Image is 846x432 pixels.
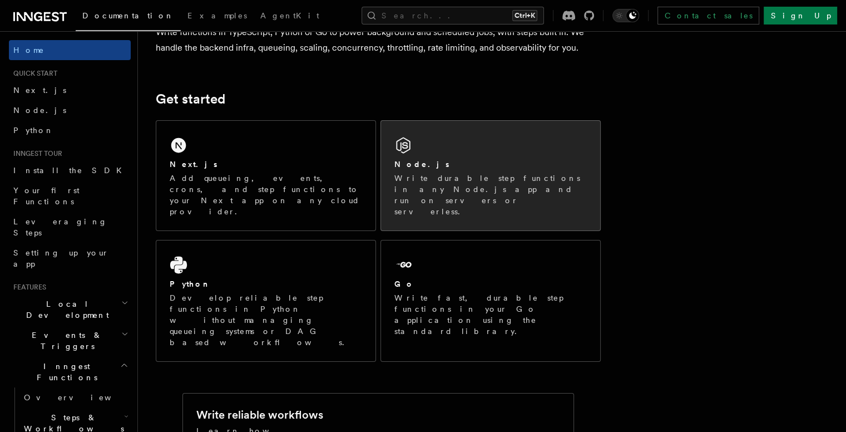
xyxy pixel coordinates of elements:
span: Events & Triggers [9,330,121,352]
span: Quick start [9,69,57,78]
span: Documentation [82,11,174,20]
button: Local Development [9,294,131,325]
button: Search...Ctrl+K [362,7,544,24]
p: Add queueing, events, crons, and step functions to your Next app on any cloud provider. [170,173,362,217]
a: Home [9,40,131,60]
p: Develop reliable step functions in Python without managing queueing systems or DAG based workflows. [170,292,362,348]
a: Install the SDK [9,160,131,180]
button: Inngest Functions [9,356,131,387]
span: Next.js [13,86,66,95]
span: Leveraging Steps [13,217,107,237]
a: Next.jsAdd queueing, events, crons, and step functions to your Next app on any cloud provider. [156,120,376,231]
a: PythonDevelop reliable step functions in Python without managing queueing systems or DAG based wo... [156,240,376,362]
span: Inngest tour [9,149,62,158]
span: Your first Functions [13,186,80,206]
span: Python [13,126,54,135]
a: Sign Up [764,7,837,24]
span: Home [13,45,44,56]
span: Local Development [9,298,121,321]
kbd: Ctrl+K [512,10,537,21]
p: Write functions in TypeScript, Python or Go to power background and scheduled jobs, with steps bu... [156,24,601,56]
a: Node.js [9,100,131,120]
button: Toggle dark mode [612,9,639,22]
h2: Go [394,278,414,289]
span: AgentKit [260,11,319,20]
a: Your first Functions [9,180,131,212]
a: GoWrite fast, durable step functions in your Go application using the standard library. [380,240,601,362]
a: Documentation [76,3,181,31]
span: Inngest Functions [9,361,120,383]
a: Examples [181,3,254,30]
span: Node.js [13,106,66,115]
a: AgentKit [254,3,326,30]
a: Leveraging Steps [9,212,131,243]
span: Overview [24,393,138,402]
a: Node.jsWrite durable step functions in any Node.js app and run on servers or serverless. [380,120,601,231]
span: Features [9,283,46,292]
h2: Write reliable workflows [196,407,323,423]
p: Write fast, durable step functions in your Go application using the standard library. [394,292,587,337]
a: Contact sales [657,7,759,24]
a: Python [9,120,131,140]
h2: Next.js [170,159,217,170]
span: Install the SDK [13,166,128,175]
a: Overview [19,387,131,408]
a: Get started [156,91,225,107]
button: Events & Triggers [9,325,131,356]
h2: Python [170,278,211,289]
h2: Node.js [394,159,449,170]
p: Write durable step functions in any Node.js app and run on servers or serverless. [394,173,587,217]
a: Setting up your app [9,243,131,274]
a: Next.js [9,80,131,100]
span: Examples [187,11,247,20]
span: Setting up your app [13,248,109,268]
